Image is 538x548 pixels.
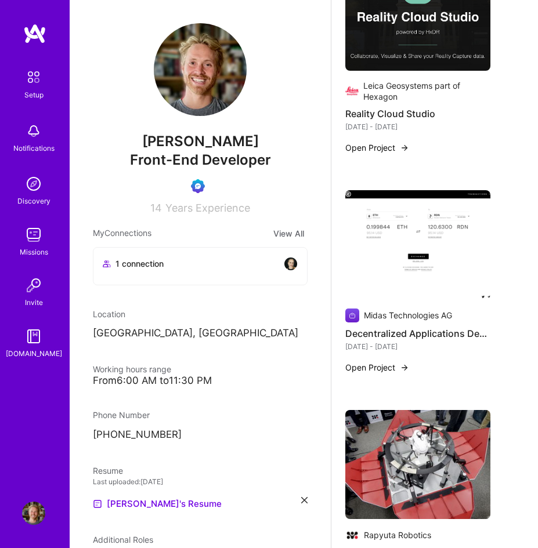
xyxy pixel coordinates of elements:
div: Setup [24,89,44,101]
img: Real-Time Drone Monitoring Dashboards [345,410,490,519]
span: Years Experience [165,202,250,214]
button: 1 connectionavatar [93,247,308,285]
img: User Avatar [154,23,247,116]
img: Company logo [345,309,359,322]
span: [PERSON_NAME] [93,133,308,150]
h4: Decentralized Applications Development [345,326,490,341]
span: My Connections [93,227,151,240]
p: [PHONE_NUMBER] [93,428,308,442]
img: Evaluation Call Booked [191,179,205,193]
p: [GEOGRAPHIC_DATA], [GEOGRAPHIC_DATA] [93,326,308,340]
div: Notifications [13,143,55,154]
div: [DOMAIN_NAME] [6,348,62,360]
img: arrow-right [400,363,409,372]
button: Open Project [345,142,409,154]
img: guide book [22,325,45,348]
img: Decentralized Applications Development [345,190,490,299]
span: 1 connection [115,258,164,270]
a: [PERSON_NAME]'s Resume [93,497,222,511]
img: arrow-right [400,143,409,153]
img: logo [23,23,46,44]
img: bell [22,119,45,143]
div: Missions [20,246,48,258]
div: [DATE] - [DATE] [345,341,490,353]
div: Leica Geosystems part of Hexagon [363,80,490,103]
img: User Avatar [22,502,45,525]
img: teamwork [22,223,45,246]
span: Phone Number [93,410,150,420]
i: icon Collaborator [103,260,111,268]
span: Resume [93,466,123,476]
div: Discovery [17,195,50,207]
img: Resume [93,499,102,509]
span: Additional Roles [93,535,153,545]
div: Location [93,309,308,320]
img: avatar [284,257,298,271]
button: View All [270,227,308,240]
a: User Avatar [19,502,48,525]
img: discovery [22,172,45,195]
img: Invite [22,274,45,297]
div: Rapyuta Robotics [364,529,431,541]
h4: Reality Cloud Studio [345,106,490,121]
i: icon Close [301,497,308,503]
div: Invite [25,297,43,309]
span: 14 [150,202,162,214]
div: From 6:00 AM to 11:30 PM [93,375,308,387]
img: setup [21,65,46,89]
span: Working hours range [93,364,171,374]
img: Company logo [345,84,359,98]
button: Open Project [345,362,409,373]
div: [DATE] - [DATE] [345,121,490,133]
div: Midas Technologies AG [364,310,452,321]
img: Company logo [345,528,359,542]
div: Last uploaded: [DATE] [93,476,308,488]
span: Front-End Developer [130,151,271,168]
